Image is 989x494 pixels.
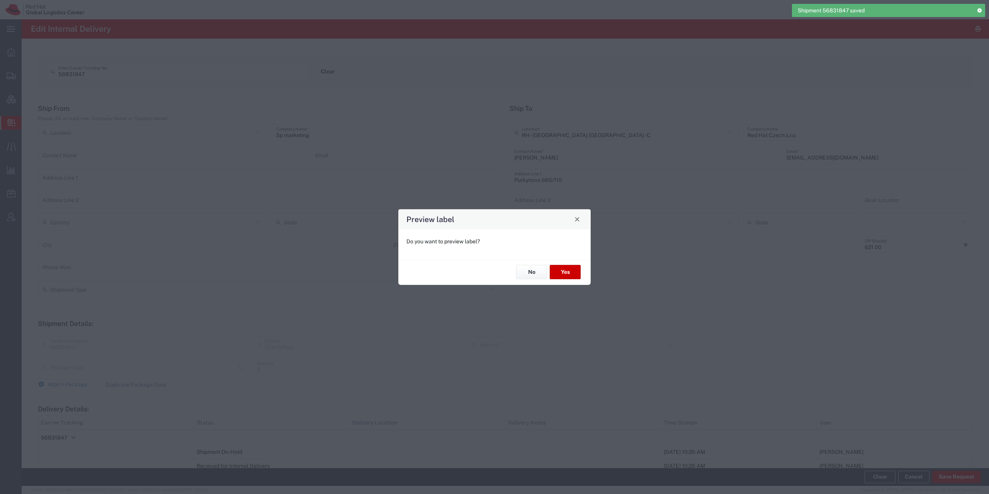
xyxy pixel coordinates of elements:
[798,7,865,15] span: Shipment 56831847 saved
[406,237,583,245] p: Do you want to preview label?
[550,265,581,279] button: Yes
[516,265,547,279] button: No
[572,214,583,224] button: Close
[406,214,454,225] h4: Preview label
